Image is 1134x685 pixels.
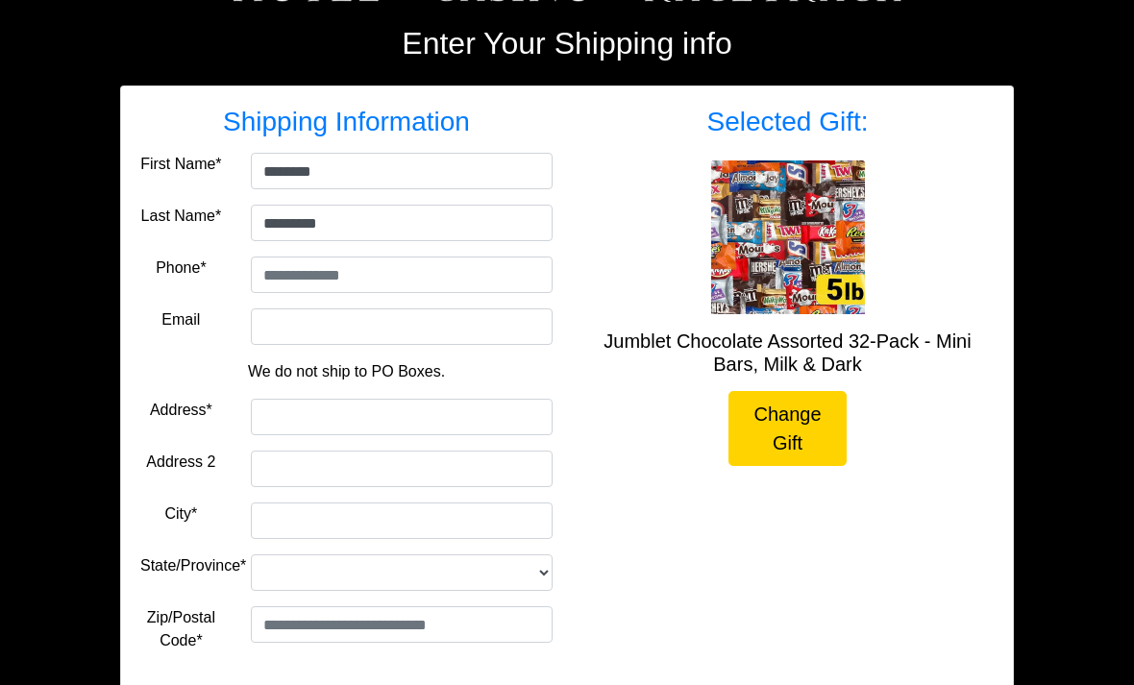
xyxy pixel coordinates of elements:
a: Change Gift [728,391,847,466]
label: City* [164,502,197,526]
label: Address* [150,399,212,422]
label: Email [161,308,200,331]
p: We do not ship to PO Boxes. [155,360,538,383]
h2: Enter Your Shipping info [120,25,1014,61]
h3: Selected Gift: [581,106,994,138]
h5: Jumblet Chocolate Assorted 32-Pack - Mini Bars, Milk & Dark [581,330,994,376]
label: First Name* [140,153,221,176]
label: State/Province* [140,554,246,577]
img: Jumblet Chocolate Assorted 32-Pack - Mini Bars, Milk & Dark [711,160,865,314]
label: Phone* [156,257,207,280]
label: Zip/Postal Code* [140,606,222,652]
h3: Shipping Information [140,106,553,138]
label: Last Name* [141,205,222,228]
label: Address 2 [146,451,215,474]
